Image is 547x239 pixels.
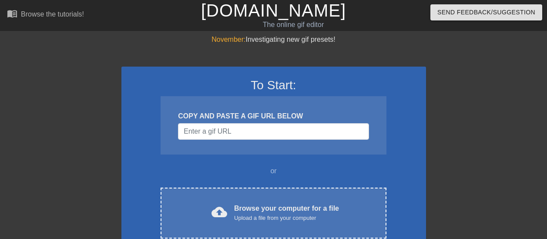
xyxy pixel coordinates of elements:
[430,4,542,20] button: Send Feedback/Suggestion
[211,36,245,43] span: November:
[234,214,339,222] div: Upload a file from your computer
[201,1,346,20] a: [DOMAIN_NAME]
[187,20,400,30] div: The online gif editor
[178,123,369,140] input: Username
[234,203,339,222] div: Browse your computer for a file
[7,8,84,22] a: Browse the tutorials!
[21,10,84,18] div: Browse the tutorials!
[211,204,227,220] span: cloud_upload
[144,166,403,176] div: or
[121,34,426,45] div: Investigating new gif presets!
[178,111,369,121] div: COPY AND PASTE A GIF URL BELOW
[133,78,415,93] h3: To Start:
[7,8,17,19] span: menu_book
[437,7,535,18] span: Send Feedback/Suggestion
